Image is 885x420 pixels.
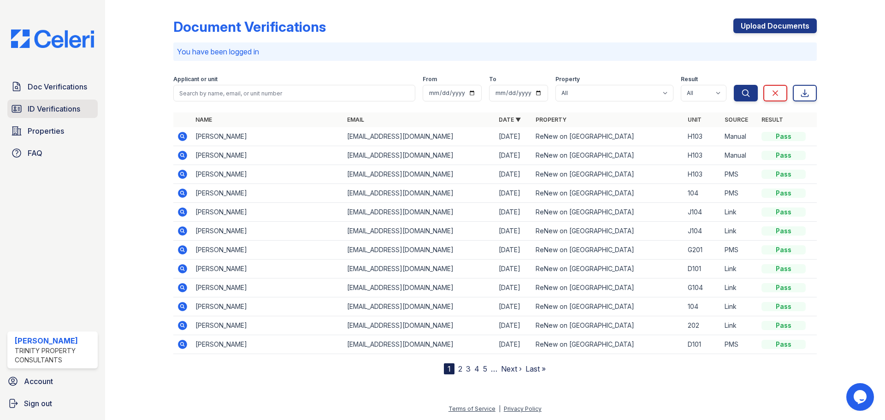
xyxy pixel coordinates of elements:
td: [DATE] [495,184,532,203]
td: [PERSON_NAME] [192,335,343,354]
td: H103 [684,146,721,165]
td: [DATE] [495,127,532,146]
a: 2 [458,364,462,373]
td: [EMAIL_ADDRESS][DOMAIN_NAME] [343,297,495,316]
span: ID Verifications [28,103,80,114]
a: ID Verifications [7,100,98,118]
td: PMS [721,241,758,260]
td: [PERSON_NAME] [192,146,343,165]
td: [PERSON_NAME] [192,165,343,184]
td: H103 [684,165,721,184]
a: Privacy Policy [504,405,542,412]
td: [DATE] [495,260,532,278]
span: FAQ [28,148,42,159]
td: [EMAIL_ADDRESS][DOMAIN_NAME] [343,146,495,165]
td: ReNew on [GEOGRAPHIC_DATA] [532,316,684,335]
td: H103 [684,127,721,146]
td: PMS [721,165,758,184]
td: ReNew on [GEOGRAPHIC_DATA] [532,146,684,165]
td: [EMAIL_ADDRESS][DOMAIN_NAME] [343,260,495,278]
div: Pass [761,207,806,217]
td: [PERSON_NAME] [192,184,343,203]
td: Link [721,316,758,335]
td: [EMAIL_ADDRESS][DOMAIN_NAME] [343,278,495,297]
td: [EMAIL_ADDRESS][DOMAIN_NAME] [343,316,495,335]
span: Sign out [24,398,52,409]
td: [PERSON_NAME] [192,297,343,316]
label: Applicant or unit [173,76,218,83]
td: Link [721,222,758,241]
div: Pass [761,189,806,198]
a: 4 [474,364,479,373]
td: [EMAIL_ADDRESS][DOMAIN_NAME] [343,335,495,354]
td: [DATE] [495,278,532,297]
td: 202 [684,316,721,335]
td: [DATE] [495,335,532,354]
td: ReNew on [GEOGRAPHIC_DATA] [532,165,684,184]
div: Pass [761,264,806,273]
span: Account [24,376,53,387]
a: Name [195,116,212,123]
td: ReNew on [GEOGRAPHIC_DATA] [532,297,684,316]
button: Sign out [4,394,101,413]
div: Document Verifications [173,18,326,35]
td: [PERSON_NAME] [192,316,343,335]
label: From [423,76,437,83]
div: Pass [761,340,806,349]
td: [PERSON_NAME] [192,278,343,297]
td: [EMAIL_ADDRESS][DOMAIN_NAME] [343,184,495,203]
td: D101 [684,335,721,354]
a: Account [4,372,101,390]
td: [EMAIL_ADDRESS][DOMAIN_NAME] [343,241,495,260]
td: [DATE] [495,222,532,241]
td: ReNew on [GEOGRAPHIC_DATA] [532,184,684,203]
span: Properties [28,125,64,136]
td: ReNew on [GEOGRAPHIC_DATA] [532,127,684,146]
td: 104 [684,184,721,203]
div: Pass [761,226,806,236]
div: Pass [761,283,806,292]
td: [EMAIL_ADDRESS][DOMAIN_NAME] [343,203,495,222]
a: FAQ [7,144,98,162]
td: Manual [721,146,758,165]
img: CE_Logo_Blue-a8612792a0a2168367f1c8372b55b34899dd931a85d93a1a3d3e32e68fde9ad4.png [4,30,101,48]
a: Date ▼ [499,116,521,123]
a: Result [761,116,783,123]
a: 3 [466,364,471,373]
td: [EMAIL_ADDRESS][DOMAIN_NAME] [343,165,495,184]
div: 1 [444,363,454,374]
iframe: chat widget [846,383,876,411]
td: Link [721,278,758,297]
td: J104 [684,222,721,241]
label: Result [681,76,698,83]
td: [PERSON_NAME] [192,241,343,260]
td: G104 [684,278,721,297]
td: [DATE] [495,316,532,335]
td: PMS [721,184,758,203]
div: [PERSON_NAME] [15,335,94,346]
td: Link [721,260,758,278]
div: | [499,405,501,412]
td: [PERSON_NAME] [192,260,343,278]
td: 104 [684,297,721,316]
div: Pass [761,302,806,311]
td: PMS [721,335,758,354]
td: Link [721,297,758,316]
a: Property [536,116,566,123]
td: Link [721,203,758,222]
a: Upload Documents [733,18,817,33]
td: [EMAIL_ADDRESS][DOMAIN_NAME] [343,127,495,146]
a: Terms of Service [448,405,496,412]
td: ReNew on [GEOGRAPHIC_DATA] [532,203,684,222]
a: 5 [483,364,487,373]
a: Email [347,116,364,123]
td: [DATE] [495,165,532,184]
td: ReNew on [GEOGRAPHIC_DATA] [532,278,684,297]
input: Search by name, email, or unit number [173,85,415,101]
td: [PERSON_NAME] [192,222,343,241]
div: Trinity Property Consultants [15,346,94,365]
a: Unit [688,116,702,123]
td: ReNew on [GEOGRAPHIC_DATA] [532,222,684,241]
div: Pass [761,245,806,254]
span: Doc Verifications [28,81,87,92]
